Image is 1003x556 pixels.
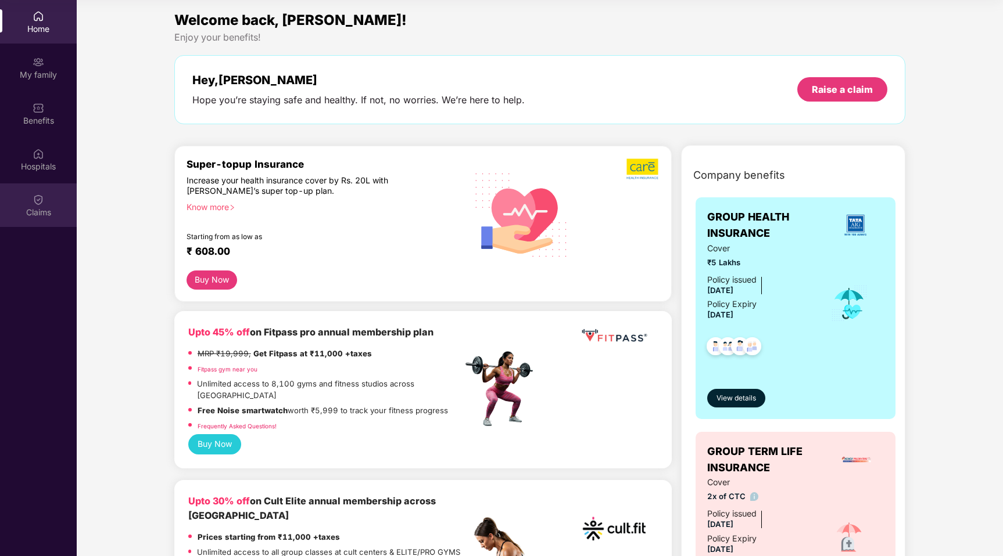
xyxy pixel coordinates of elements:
[198,532,340,541] strong: Prices starting from ₹11,000 +taxes
[187,245,451,259] div: ₹ 608.00
[198,366,257,373] a: Fitpass gym near you
[707,544,733,554] span: [DATE]
[229,204,235,211] span: right
[707,476,815,489] span: Cover
[707,273,757,286] div: Policy issued
[707,298,757,311] div: Policy Expiry
[466,158,577,270] img: svg+xml;base64,PHN2ZyB4bWxucz0iaHR0cDovL3d3dy53My5vcmcvMjAwMC9zdmciIHhtbG5zOnhsaW5rPSJodHRwOi8vd3...
[707,257,815,269] span: ₹5 Lakhs
[198,405,448,417] p: worth ₹5,999 to track your fitness progress
[192,94,525,106] div: Hope you’re staying safe and healthy. If not, no worries. We’re here to help.
[707,389,765,407] button: View details
[192,73,525,87] div: Hey, [PERSON_NAME]
[726,334,754,362] img: svg+xml;base64,PHN2ZyB4bWxucz0iaHR0cDovL3d3dy53My5vcmcvMjAwMC9zdmciIHdpZHRoPSI0OC45NDMiIGhlaWdodD...
[198,406,288,415] strong: Free Noise smartwatch
[198,349,251,358] del: MRP ₹19,999,
[33,148,44,160] img: svg+xml;base64,PHN2ZyBpZD0iSG9zcGl0YWxzIiB4bWxucz0iaHR0cDovL3d3dy53My5vcmcvMjAwMC9zdmciIHdpZHRoPS...
[693,167,785,183] span: Company benefits
[188,434,241,454] button: Buy Now
[174,31,906,44] div: Enjoy your benefits!
[33,10,44,22] img: svg+xml;base64,PHN2ZyBpZD0iSG9tZSIgeG1sbnM9Imh0dHA6Ly93d3cudzMub3JnLzIwMDAvc3ZnIiB3aWR0aD0iMjAiIG...
[187,158,463,170] div: Super-topup Insurance
[188,326,250,338] b: Upto 45% off
[579,325,649,346] img: fppp.png
[707,286,733,295] span: [DATE]
[197,378,462,402] p: Unlimited access to 8,100 gyms and fitness studios across [GEOGRAPHIC_DATA]
[701,334,730,362] img: svg+xml;base64,PHN2ZyB4bWxucz0iaHR0cDovL3d3dy53My5vcmcvMjAwMC9zdmciIHdpZHRoPSI0OC45NDMiIGhlaWdodD...
[188,326,434,338] b: on Fitpass pro annual membership plan
[840,210,871,241] img: insurerLogo
[812,83,873,96] div: Raise a claim
[33,56,44,68] img: svg+xml;base64,PHN2ZyB3aWR0aD0iMjAiIGhlaWdodD0iMjAiIHZpZXdCb3g9IjAgMCAyMCAyMCIgZmlsbD0ibm9uZSIgeG...
[707,519,733,529] span: [DATE]
[707,242,815,255] span: Cover
[174,12,407,28] span: Welcome back, [PERSON_NAME]!
[33,194,44,205] img: svg+xml;base64,PHN2ZyBpZD0iQ2xhaW0iIHhtbG5zPSJodHRwOi8vd3d3LnczLm9yZy8yMDAwL3N2ZyIgd2lkdGg9IjIwIi...
[714,334,742,362] img: svg+xml;base64,PHN2ZyB4bWxucz0iaHR0cDovL3d3dy53My5vcmcvMjAwMC9zdmciIHdpZHRoPSI0OC45MTUiIGhlaWdodD...
[750,492,759,501] img: info
[626,158,660,180] img: b5dec4f62d2307b9de63beb79f102df3.png
[187,202,456,210] div: Know more
[188,495,436,521] b: on Cult Elite annual membership across [GEOGRAPHIC_DATA]
[707,310,733,319] span: [DATE]
[717,393,756,404] span: View details
[187,175,413,197] div: Increase your health insurance cover by Rs. 20L with [PERSON_NAME]’s super top-up plan.
[841,444,872,475] img: insurerLogo
[462,348,543,429] img: fpp.png
[707,443,830,476] span: GROUP TERM LIFE INSURANCE
[187,270,237,290] button: Buy Now
[830,284,868,323] img: icon
[253,349,372,358] strong: Get Fitpass at ₹11,000 +taxes
[707,490,815,503] span: 2x of CTC
[738,334,766,362] img: svg+xml;base64,PHN2ZyB4bWxucz0iaHR0cDovL3d3dy53My5vcmcvMjAwMC9zdmciIHdpZHRoPSI0OC45NDMiIGhlaWdodD...
[707,532,757,545] div: Policy Expiry
[187,232,413,240] div: Starting from as low as
[33,102,44,114] img: svg+xml;base64,PHN2ZyBpZD0iQmVuZWZpdHMiIHhtbG5zPSJodHRwOi8vd3d3LnczLm9yZy8yMDAwL3N2ZyIgd2lkdGg9Ij...
[198,423,277,429] a: Frequently Asked Questions!
[188,495,250,507] b: Upto 30% off
[707,209,827,242] span: GROUP HEALTH INSURANCE
[707,507,757,520] div: Policy issued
